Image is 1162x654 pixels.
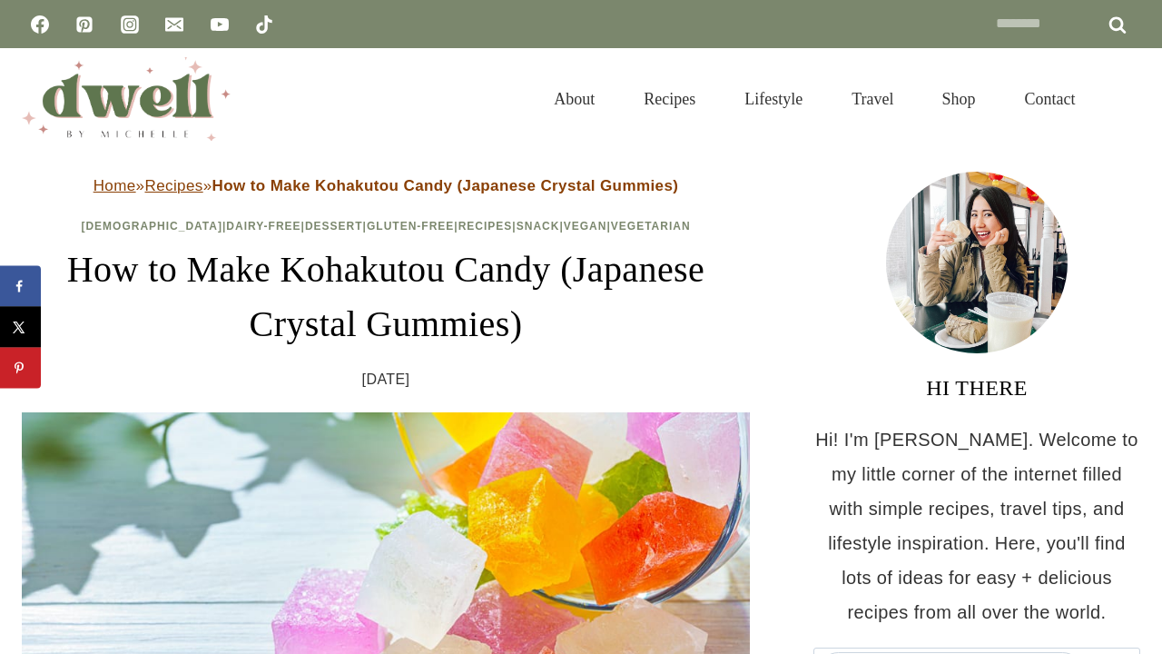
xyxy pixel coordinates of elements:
[226,220,300,233] a: Dairy-Free
[144,177,202,194] a: Recipes
[112,6,148,43] a: Instagram
[918,67,1000,131] a: Shop
[619,67,720,131] a: Recipes
[22,243,750,352] h1: How to Make Kohakutou Candy (Japanese Crystal Gummies)
[22,6,58,43] a: Facebook
[202,6,238,43] a: YouTube
[94,177,136,194] a: Home
[529,67,1100,131] nav: Primary Navigation
[305,220,363,233] a: Dessert
[720,67,827,131] a: Lifestyle
[156,6,192,43] a: Email
[81,220,222,233] a: [DEMOGRAPHIC_DATA]
[827,67,918,131] a: Travel
[362,366,410,393] time: [DATE]
[529,67,619,131] a: About
[1109,84,1140,114] button: View Search Form
[1000,67,1100,131] a: Contact
[94,177,679,194] span: » »
[611,220,691,233] a: Vegetarian
[212,177,679,194] strong: How to Make Kohakutou Candy (Japanese Crystal Gummies)
[22,57,231,141] img: DWELL by michelle
[458,220,513,233] a: Recipes
[81,220,690,233] span: | | | | | | |
[246,6,282,43] a: TikTok
[564,220,607,233] a: Vegan
[813,422,1140,629] p: Hi! I'm [PERSON_NAME]. Welcome to my little corner of the internet filled with simple recipes, tr...
[66,6,103,43] a: Pinterest
[517,220,560,233] a: Snack
[367,220,454,233] a: Gluten-Free
[813,372,1140,404] h3: HI THERE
